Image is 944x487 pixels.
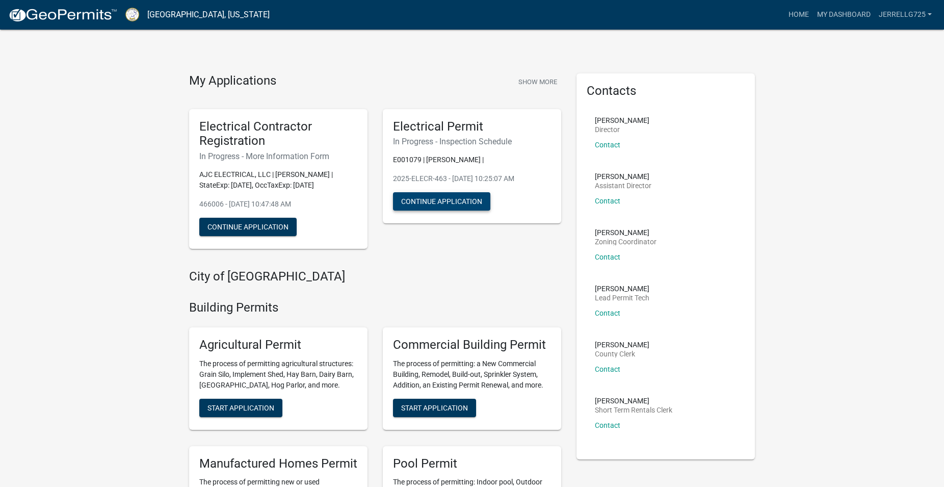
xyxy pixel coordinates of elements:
a: Home [784,5,813,24]
h5: Pool Permit [393,456,551,471]
p: [PERSON_NAME] [595,397,672,404]
p: [PERSON_NAME] [595,173,651,180]
a: Contact [595,141,620,149]
a: Contact [595,253,620,261]
button: Show More [514,73,561,90]
a: My Dashboard [813,5,875,24]
a: Contact [595,197,620,205]
h5: Electrical Permit [393,119,551,134]
h6: In Progress - More Information Form [199,151,357,161]
span: Start Application [401,403,468,412]
h6: In Progress - Inspection Schedule [393,137,551,146]
p: County Clerk [595,350,649,357]
button: Continue Application [199,218,297,236]
p: [PERSON_NAME] [595,341,649,348]
p: Short Term Rentals Clerk [595,406,672,414]
p: Zoning Coordinator [595,238,657,245]
p: [PERSON_NAME] [595,229,657,236]
p: Lead Permit Tech [595,294,649,301]
p: [PERSON_NAME] [595,285,649,292]
p: AJC ELECTRICAL, LLC | [PERSON_NAME] | StateExp: [DATE], OccTaxExp: [DATE] [199,169,357,191]
span: Start Application [207,403,274,412]
a: Contact [595,421,620,429]
h5: Commercial Building Permit [393,338,551,352]
h4: City of [GEOGRAPHIC_DATA] [189,269,561,284]
h4: My Applications [189,73,276,89]
button: Start Application [199,399,282,417]
h5: Contacts [587,84,745,98]
p: Assistant Director [595,182,651,189]
button: Continue Application [393,192,490,211]
a: Contact [595,365,620,373]
a: [GEOGRAPHIC_DATA], [US_STATE] [147,6,270,23]
p: The process of permitting: a New Commercial Building, Remodel, Build-out, Sprinkler System, Addit... [393,358,551,391]
h5: Electrical Contractor Registration [199,119,357,149]
p: 466006 - [DATE] 10:47:48 AM [199,199,357,210]
a: Contact [595,309,620,317]
p: 2025-ELECR-463 - [DATE] 10:25:07 AM [393,173,551,184]
h5: Agricultural Permit [199,338,357,352]
p: Director [595,126,649,133]
img: Putnam County, Georgia [125,8,139,21]
h4: Building Permits [189,300,561,315]
a: jerrellg725 [875,5,936,24]
p: E001079 | [PERSON_NAME] | [393,155,551,165]
h5: Manufactured Homes Permit [199,456,357,471]
button: Start Application [393,399,476,417]
p: [PERSON_NAME] [595,117,649,124]
p: The process of permitting agricultural structures: Grain Silo, Implement Shed, Hay Barn, Dairy Ba... [199,358,357,391]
